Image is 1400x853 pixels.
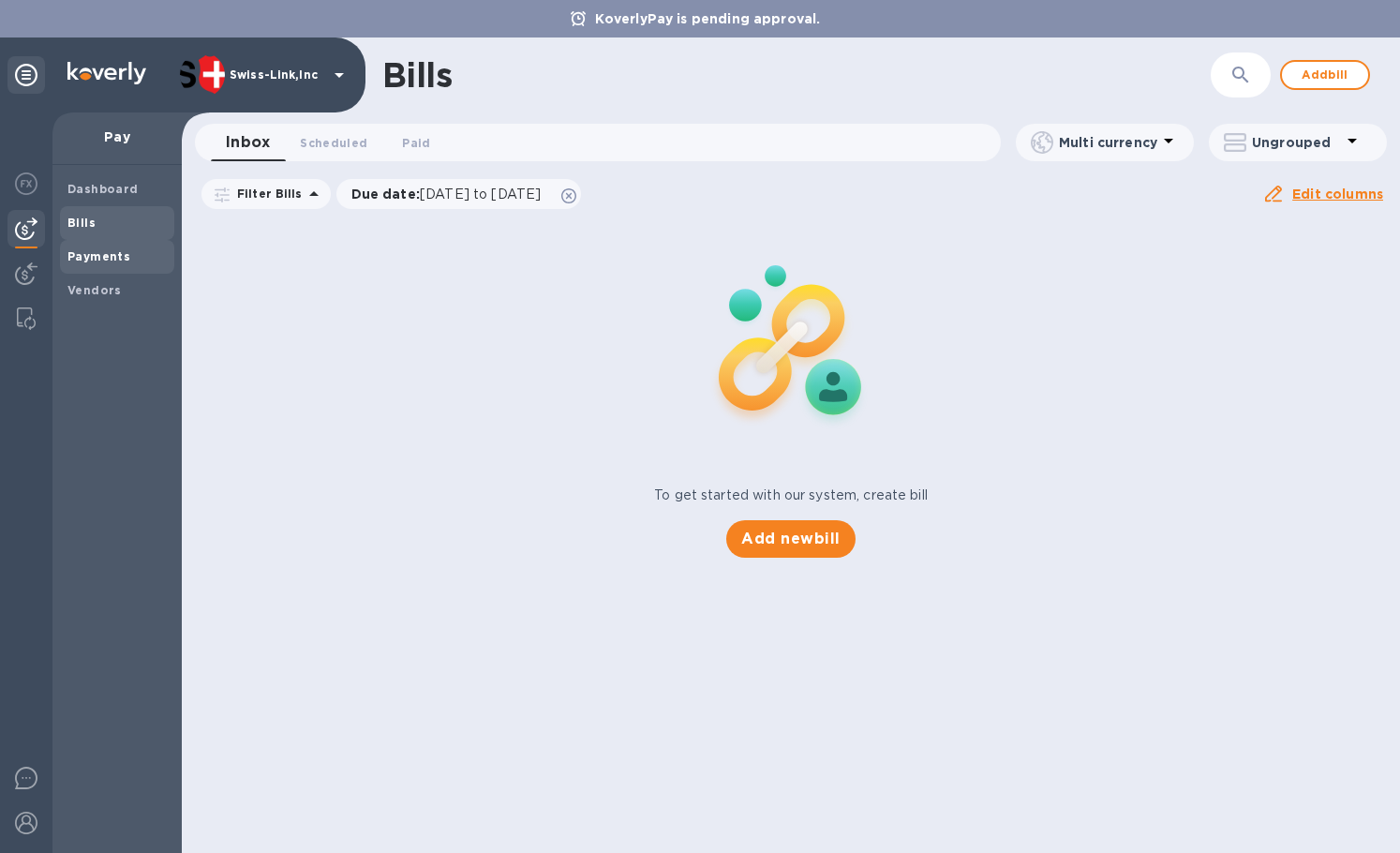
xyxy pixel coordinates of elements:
b: Bills [67,216,96,230]
p: To get started with our system, create bill [654,486,928,505]
span: Scheduled [300,133,367,153]
span: Add new bill [741,528,840,550]
p: Ungrouped [1252,133,1341,152]
button: Add newbill [726,520,855,558]
span: [DATE] to [DATE] [420,187,541,202]
div: Due date:[DATE] to [DATE] [336,179,582,209]
button: Addbill [1280,60,1370,90]
b: Dashboard [67,182,139,196]
h1: Bills [382,55,452,95]
span: Inbox [226,129,270,156]
p: Multi currency [1059,133,1157,152]
img: Logo [67,62,146,84]
div: Unpin categories [7,56,45,94]
p: Swiss-Link,Inc [230,68,323,82]
span: Add bill [1297,64,1353,86]
b: Vendors [67,283,122,297]
p: KoverlyPay is pending approval. [586,9,830,28]
span: Paid [402,133,430,153]
p: Filter Bills [230,186,303,202]
u: Edit columns [1292,187,1383,202]
p: Pay [67,127,167,146]
img: Foreign exchange [15,172,37,195]
b: Payments [67,249,130,263]
p: Due date : [351,185,551,203]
